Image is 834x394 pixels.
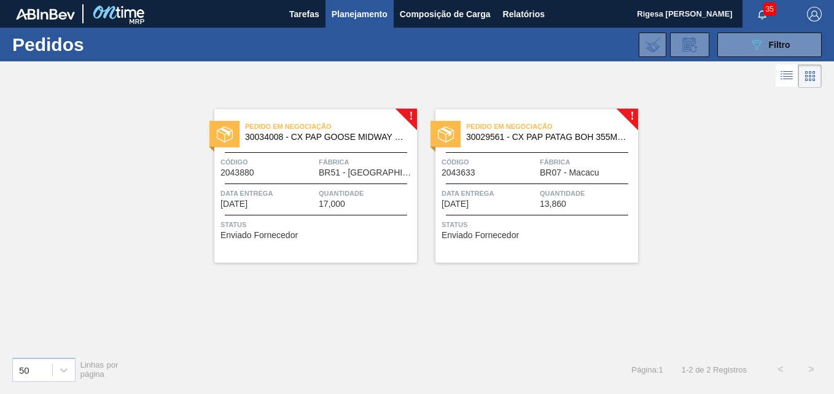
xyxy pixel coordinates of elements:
span: Linhas por página [80,360,119,379]
span: Código [442,156,537,168]
span: 2043633 [442,168,475,177]
span: Data entrega [442,187,537,199]
span: 30029561 - CX PAP PATAG BOH 355ML C12 NIV24 [466,133,628,142]
span: 35 [763,2,776,16]
span: Data entrega [220,187,316,199]
span: Fábrica [319,156,414,168]
span: Status [442,218,635,231]
span: Enviado Fornecedor [220,231,298,240]
a: !statusPedido em Negociação30034008 - CX PAP GOOSE MIDWAY 355ML C12 N25Código2043880FábricaBR51 -... [196,109,417,263]
div: Visão em Cards [798,64,822,88]
div: Solicitação de Revisão de Pedidos [670,33,709,57]
button: < [765,354,796,385]
span: Pedido em Negociação [245,120,417,133]
img: status [217,126,233,142]
span: Código [220,156,316,168]
button: Filtro [717,33,822,57]
span: 17,000 [319,199,345,209]
a: !statusPedido em Negociação30029561 - CX PAP PATAG BOH 355ML C12 NIV24Código2043633FábricaBR07 - ... [417,109,638,263]
span: Enviado Fornecedor [442,231,519,240]
img: TNhmsLtSVTkK8tSr43FrP2fwEKptu5GPRR3wAAAABJRU5ErkJggg== [16,9,75,20]
span: BR07 - Macacu [540,168,599,177]
span: Quantidade [540,187,635,199]
div: Importar Negociações dos Pedidos [639,33,666,57]
h1: Pedidos [12,37,184,52]
span: Fábrica [540,156,635,168]
span: 1 - 2 de 2 Registros [682,365,747,374]
button: Notificações [742,6,782,23]
span: 07/11/2025 [442,199,469,209]
span: Quantidade [319,187,414,199]
span: 13,860 [540,199,566,209]
span: Planejamento [332,7,388,21]
span: BR51 - Bohemia [319,168,414,177]
span: 30034008 - CX PAP GOOSE MIDWAY 355ML C12 N25 [245,133,407,142]
span: Pedido em Negociação [466,120,638,133]
img: Logout [807,7,822,21]
span: Status [220,218,414,231]
span: Filtro [769,40,790,50]
img: status [438,126,454,142]
span: Composição de Carga [400,7,491,21]
span: 2043880 [220,168,254,177]
span: Relatórios [503,7,545,21]
div: 50 [19,365,29,375]
span: Tarefas [289,7,319,21]
span: Página : 1 [631,365,663,374]
button: > [796,354,827,385]
div: Visão em Lista [776,64,798,88]
span: 05/11/2025 [220,199,247,209]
